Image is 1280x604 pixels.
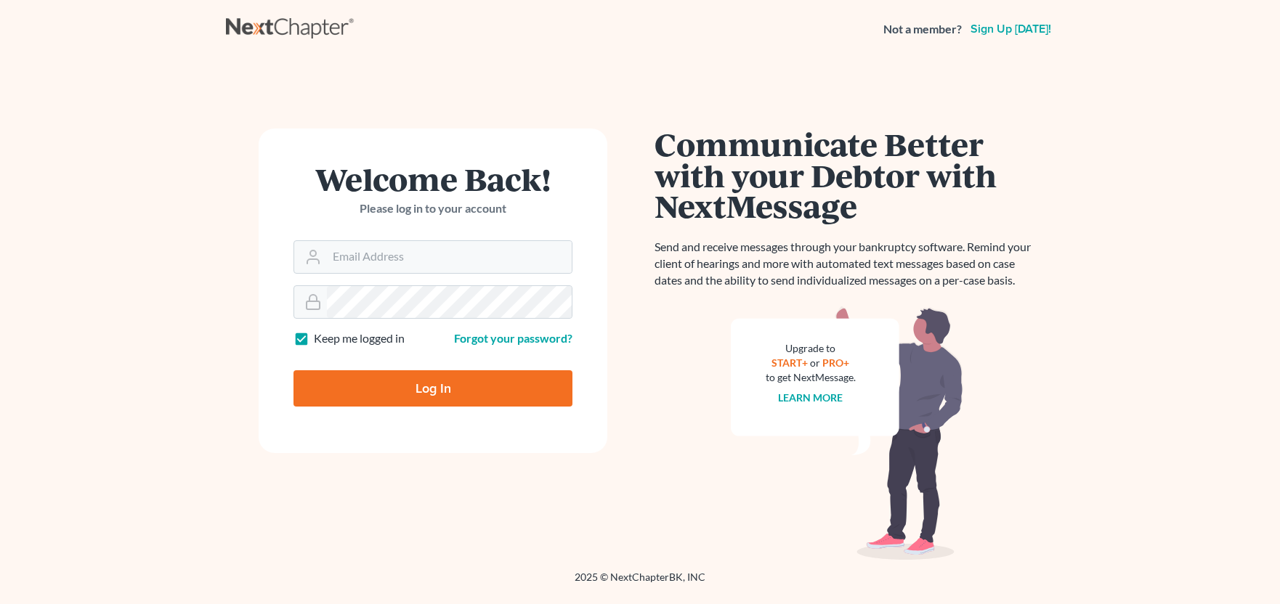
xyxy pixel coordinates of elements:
h1: Welcome Back! [293,163,572,195]
p: Please log in to your account [293,200,572,217]
p: Send and receive messages through your bankruptcy software. Remind your client of hearings and mo... [655,239,1040,289]
a: PRO+ [823,356,850,369]
a: Forgot your password? [454,331,572,345]
input: Email Address [327,241,572,273]
a: START+ [772,356,809,369]
strong: Not a member? [883,21,962,38]
a: Learn more [779,391,843,404]
h1: Communicate Better with your Debtor with NextMessage [655,128,1040,221]
div: Upgrade to [766,341,856,356]
label: Keep me logged in [314,330,405,347]
input: Log In [293,370,572,407]
div: to get NextMessage. [766,370,856,385]
a: Sign up [DATE]! [968,23,1054,35]
img: nextmessage_bg-59042aed3d76b12b5cd301f8e5b87938c9018125f34e5fa2b7a6b67550977c72.svg [731,306,963,560]
div: 2025 © NextChapterBK, INC [226,570,1054,596]
span: or [811,356,821,369]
